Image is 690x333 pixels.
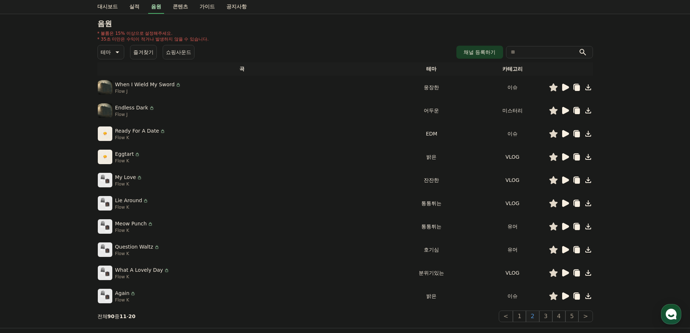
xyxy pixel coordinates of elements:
button: 2 [526,311,539,322]
p: Meow Punch [115,220,147,228]
p: * 35초 미만은 수익이 적거나 발생하지 않을 수 있습니다. [97,36,209,42]
td: 밝은 [387,284,476,308]
th: 테마 [387,62,476,76]
button: 테마 [97,45,124,59]
th: 카테고리 [476,62,548,76]
td: 이슈 [476,122,548,145]
p: 테마 [101,47,111,57]
p: Eggtart [115,150,134,158]
td: 이슈 [476,76,548,99]
p: My Love [115,174,136,181]
td: 어두운 [387,99,476,122]
p: When I Wield My Sword [115,81,175,88]
td: 잔잔한 [387,168,476,192]
p: Flow J [115,112,155,117]
td: VLOG [476,192,548,215]
button: 5 [565,311,578,322]
td: 통통튀는 [387,215,476,238]
a: 홈 [2,230,48,248]
img: music [98,289,112,303]
p: Flow K [115,158,141,164]
span: 홈 [23,241,27,246]
td: 이슈 [476,284,548,308]
img: music [98,196,112,211]
p: Again [115,290,130,297]
img: music [98,266,112,280]
td: 분위기있는 [387,261,476,284]
button: 1 [513,311,526,322]
p: Flow K [115,274,170,280]
p: What A Lovely Day [115,266,163,274]
p: Flow K [115,297,136,303]
p: Flow J [115,88,181,94]
p: Endless Dark [115,104,148,112]
img: music [98,173,112,187]
button: < [499,311,513,322]
button: 즐겨찾기 [130,45,157,59]
strong: 20 [129,313,135,319]
a: 대화 [48,230,93,248]
p: Flow K [115,204,149,210]
button: 채널 등록하기 [456,46,503,59]
span: 설정 [112,241,121,246]
button: 4 [552,311,565,322]
p: * 볼륨은 15% 이상으로 설정해주세요. [97,30,209,36]
p: Question Waltz [115,243,153,251]
td: 미스터리 [476,99,548,122]
p: Flow K [115,251,160,257]
button: > [578,311,593,322]
p: 전체 중 - [97,313,136,320]
p: Ready For A Date [115,127,159,135]
td: 통통튀는 [387,192,476,215]
th: 곡 [97,62,387,76]
td: VLOG [476,168,548,192]
img: music [98,80,112,95]
p: Lie Around [115,197,142,204]
td: EDM [387,122,476,145]
img: music [98,242,112,257]
img: music [98,126,112,141]
p: Flow K [115,135,166,141]
p: Flow K [115,181,143,187]
strong: 11 [120,313,126,319]
img: music [98,103,112,118]
span: 대화 [66,241,75,247]
td: 밝은 [387,145,476,168]
td: 유머 [476,238,548,261]
strong: 90 [108,313,114,319]
img: music [98,219,112,234]
p: Flow K [115,228,154,233]
td: 웅장한 [387,76,476,99]
h4: 음원 [97,20,593,28]
td: 호기심 [387,238,476,261]
td: VLOG [476,145,548,168]
img: music [98,150,112,164]
a: 설정 [93,230,139,248]
button: 쇼핑사운드 [163,45,195,59]
button: 3 [539,311,552,322]
td: VLOG [476,261,548,284]
td: 유머 [476,215,548,238]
